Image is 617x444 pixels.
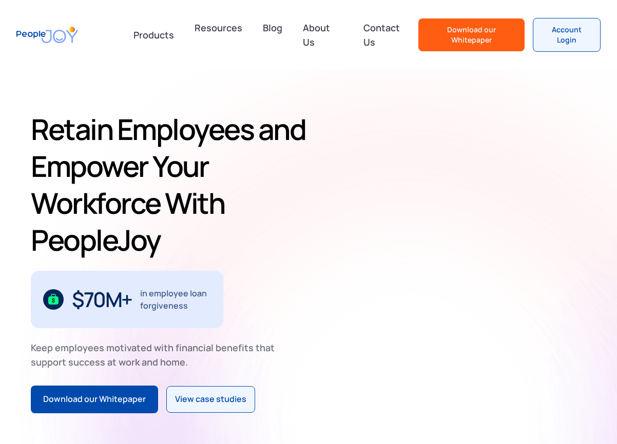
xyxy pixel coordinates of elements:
div: Products [127,25,180,45]
div: View case studies [175,393,246,406]
a: Contact Us [357,16,418,53]
a: Blog [257,16,288,53]
div: Keep employees motivated with financial benefits that support success at work and home. [31,340,283,369]
a: Download our Whitepaper [31,386,158,413]
div: $70M+ [72,291,132,308]
a: About Us [297,16,349,53]
a: View case studies [166,386,255,413]
a: home [16,20,78,49]
a: Download our Whitepaper [418,18,525,51]
h1: Retain Employees and Empower Your Workforce With PeopleJoy [31,111,309,258]
div: in employee loan forgiveness [140,287,211,312]
a: Account Login [533,18,601,52]
div: Download our Whitepaper [43,393,146,406]
a: Resources [188,16,248,53]
div: Account Login [542,25,592,45]
div: 1 / 3 [31,271,223,328]
div: Download our Whitepaper [427,25,516,45]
